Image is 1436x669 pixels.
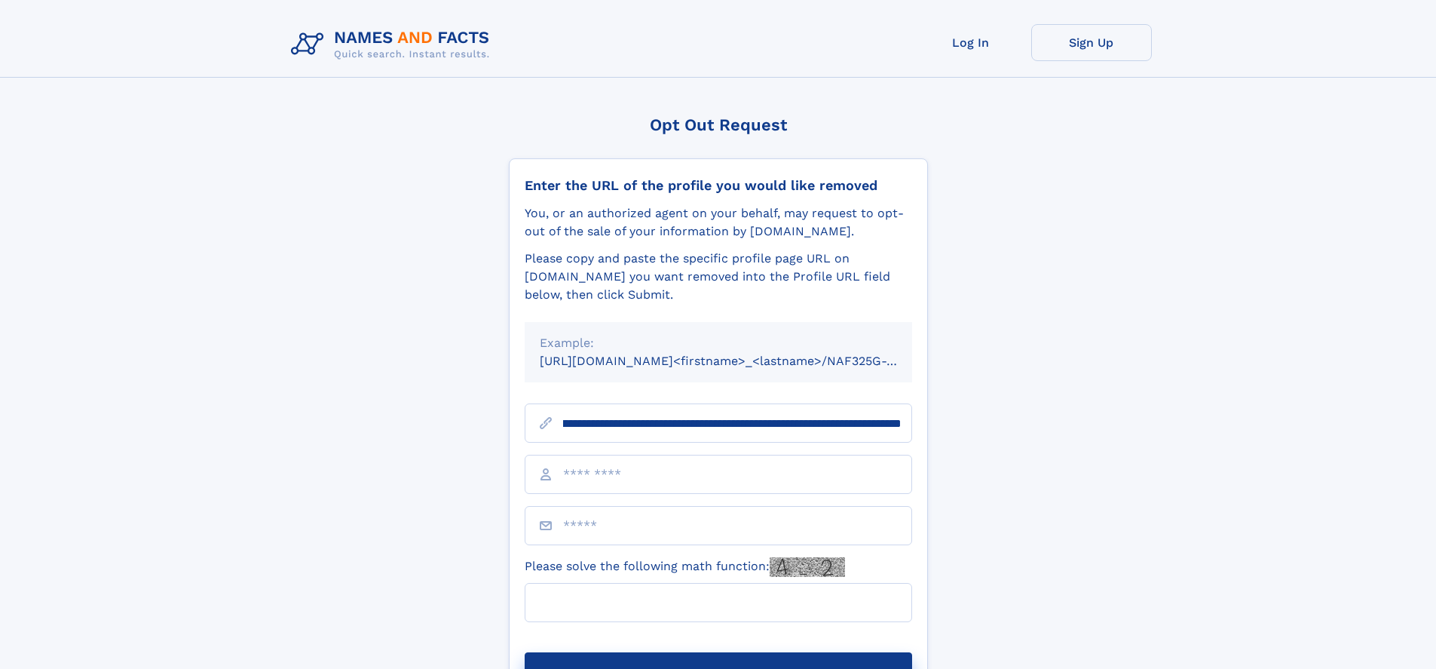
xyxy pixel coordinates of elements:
[540,354,941,368] small: [URL][DOMAIN_NAME]<firstname>_<lastname>/NAF325G-xxxxxxxx
[285,24,502,65] img: Logo Names and Facts
[525,557,845,577] label: Please solve the following math function:
[540,334,897,352] div: Example:
[525,250,912,304] div: Please copy and paste the specific profile page URL on [DOMAIN_NAME] you want removed into the Pr...
[525,204,912,241] div: You, or an authorized agent on your behalf, may request to opt-out of the sale of your informatio...
[1031,24,1152,61] a: Sign Up
[525,177,912,194] div: Enter the URL of the profile you would like removed
[509,115,928,134] div: Opt Out Request
[911,24,1031,61] a: Log In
